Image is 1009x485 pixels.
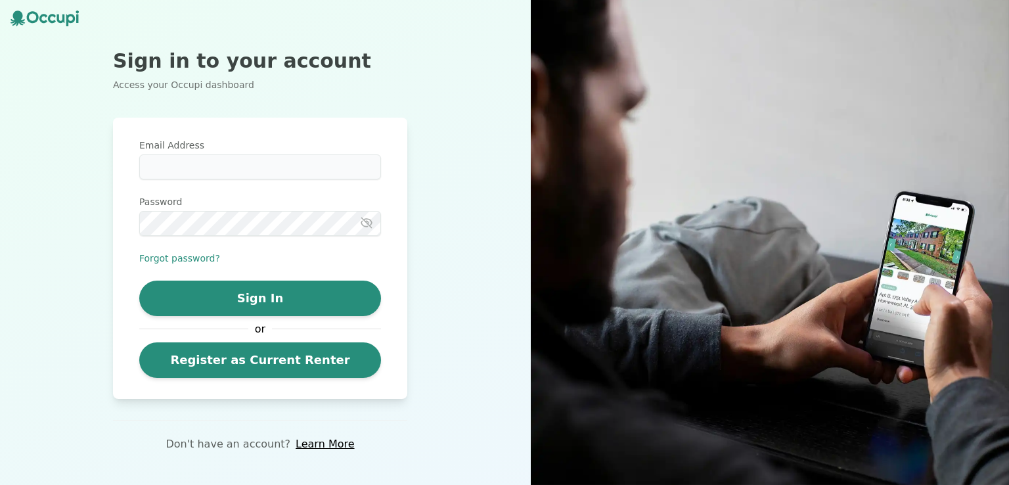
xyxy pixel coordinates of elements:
span: or [248,321,272,337]
h2: Sign in to your account [113,49,407,73]
button: Sign In [139,281,381,316]
a: Learn More [296,436,354,452]
p: Don't have an account? [166,436,290,452]
label: Password [139,195,381,208]
button: Forgot password? [139,252,220,265]
p: Access your Occupi dashboard [113,78,407,91]
label: Email Address [139,139,381,152]
a: Register as Current Renter [139,342,381,378]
